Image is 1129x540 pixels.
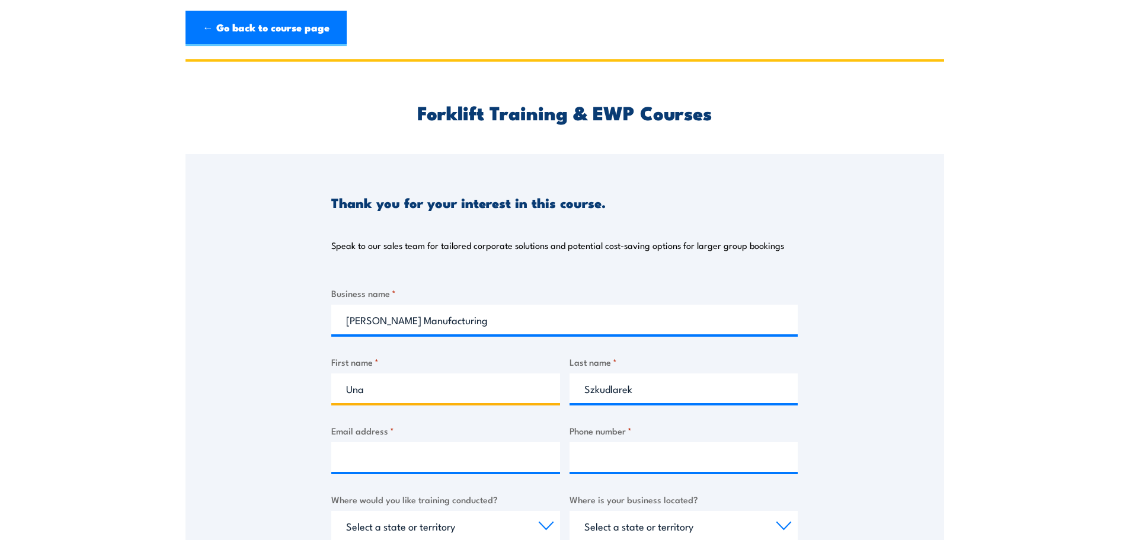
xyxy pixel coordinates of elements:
[331,424,560,437] label: Email address
[331,239,784,251] p: Speak to our sales team for tailored corporate solutions and potential cost-saving options for la...
[331,104,798,120] h2: Forklift Training & EWP Courses
[570,424,798,437] label: Phone number
[570,355,798,369] label: Last name
[570,493,798,506] label: Where is your business located?
[185,11,347,46] a: ← Go back to course page
[331,493,560,506] label: Where would you like training conducted?
[331,286,798,300] label: Business name
[331,196,606,209] h3: Thank you for your interest in this course.
[331,355,560,369] label: First name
